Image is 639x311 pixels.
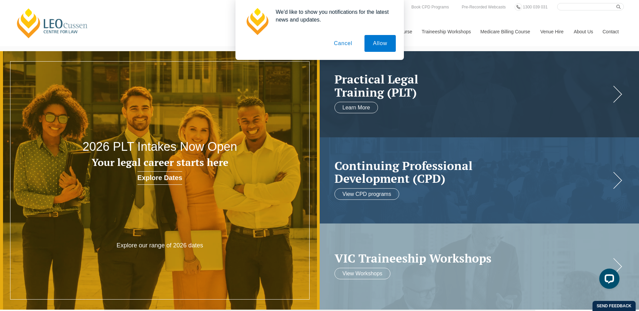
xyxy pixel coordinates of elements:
[594,266,622,294] iframe: LiveChat chat widget
[244,8,270,35] img: notification icon
[96,242,224,249] p: Explore our range of 2026 dates
[64,140,256,153] h2: 2026 PLT Intakes Now Open
[364,35,395,52] button: Allow
[334,251,611,265] a: VIC Traineeship Workshops
[334,102,378,113] a: Learn More
[334,73,611,99] h2: Practical Legal Training (PLT)
[334,73,611,99] a: Practical LegalTraining (PLT)
[64,157,256,168] h3: Your legal career starts here
[334,268,391,279] a: View Workshops
[334,188,400,200] a: View CPD programs
[137,171,182,185] a: Explore Dates
[334,159,611,185] h2: Continuing Professional Development (CPD)
[270,8,396,24] div: We'd like to show you notifications for the latest news and updates.
[334,159,611,185] a: Continuing ProfessionalDevelopment (CPD)
[325,35,361,52] button: Cancel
